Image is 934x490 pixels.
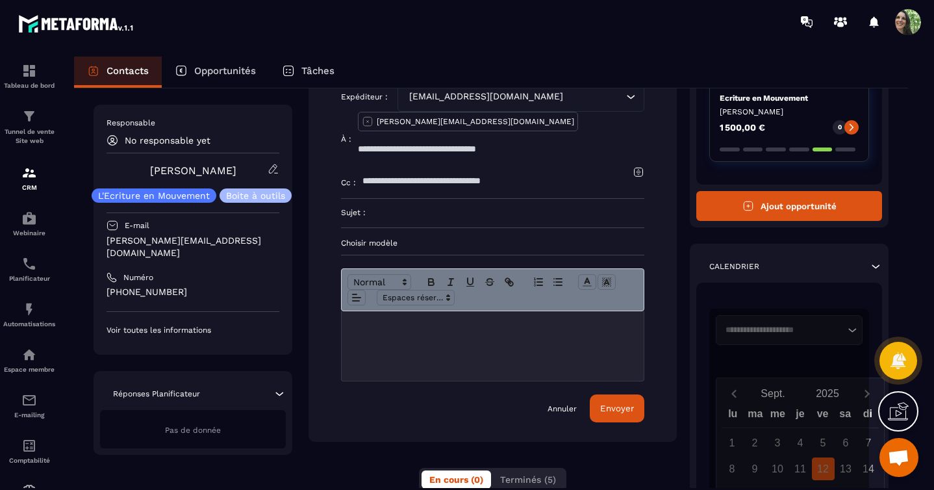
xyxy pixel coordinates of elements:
[21,256,37,272] img: scheduler
[21,438,37,454] img: accountant
[162,57,269,88] a: Opportunités
[3,155,55,201] a: formationformationCRM
[377,116,574,127] p: [PERSON_NAME][EMAIL_ADDRESS][DOMAIN_NAME]
[21,109,37,124] img: formation
[500,474,556,485] span: Terminés (5)
[3,246,55,292] a: schedulerschedulerPlanificateur
[3,366,55,373] p: Espace membre
[125,135,210,146] p: No responsable yet
[3,229,55,237] p: Webinaire
[709,261,759,272] p: Calendrier
[3,428,55,474] a: accountantaccountantComptabilité
[21,347,37,363] img: automations
[21,302,37,317] img: automations
[341,134,351,144] p: À :
[3,457,55,464] p: Comptabilité
[3,292,55,337] a: automationsautomationsAutomatisations
[341,92,388,102] p: Expéditeur :
[3,383,55,428] a: emailemailE-mailing
[150,164,236,177] a: [PERSON_NAME]
[21,211,37,226] img: automations
[269,57,347,88] a: Tâches
[165,426,221,435] span: Pas de donnée
[107,325,279,335] p: Voir toutes les informations
[548,404,577,414] a: Annuler
[113,389,200,399] p: Réponses Planificateur
[107,286,279,298] p: [PHONE_NUMBER]
[3,53,55,99] a: formationformationTableau de bord
[341,207,366,218] p: Sujet :
[879,438,918,477] div: Ouvrir le chat
[226,191,285,200] p: Boite à outils
[18,12,135,35] img: logo
[123,272,153,283] p: Numéro
[566,90,623,104] input: Search for option
[429,474,483,485] span: En cours (0)
[3,82,55,89] p: Tableau de bord
[107,65,149,77] p: Contacts
[125,220,149,231] p: E-mail
[3,275,55,282] p: Planificateur
[21,393,37,408] img: email
[838,123,842,132] p: 0
[107,118,279,128] p: Responsable
[3,99,55,155] a: formationformationTunnel de vente Site web
[341,177,356,188] p: Cc :
[422,471,491,489] button: En cours (0)
[3,320,55,328] p: Automatisations
[301,65,334,77] p: Tâches
[341,238,644,248] p: Choisir modèle
[590,394,644,422] button: Envoyer
[21,165,37,181] img: formation
[398,82,644,112] div: Search for option
[720,123,765,132] p: 1 500,00 €
[74,57,162,88] a: Contacts
[3,201,55,246] a: automationsautomationsWebinaire
[21,63,37,79] img: formation
[98,191,210,200] p: L'Ecriture en Mouvement
[696,191,882,221] button: Ajout opportunité
[3,127,55,146] p: Tunnel de vente Site web
[3,337,55,383] a: automationsautomationsEspace membre
[492,471,564,489] button: Terminés (5)
[720,107,859,117] p: [PERSON_NAME]
[3,184,55,191] p: CRM
[107,235,279,259] p: [PERSON_NAME][EMAIL_ADDRESS][DOMAIN_NAME]
[720,93,859,103] p: Ecriture en Mouvement
[3,411,55,419] p: E-mailing
[406,90,566,104] span: [EMAIL_ADDRESS][DOMAIN_NAME]
[194,65,256,77] p: Opportunités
